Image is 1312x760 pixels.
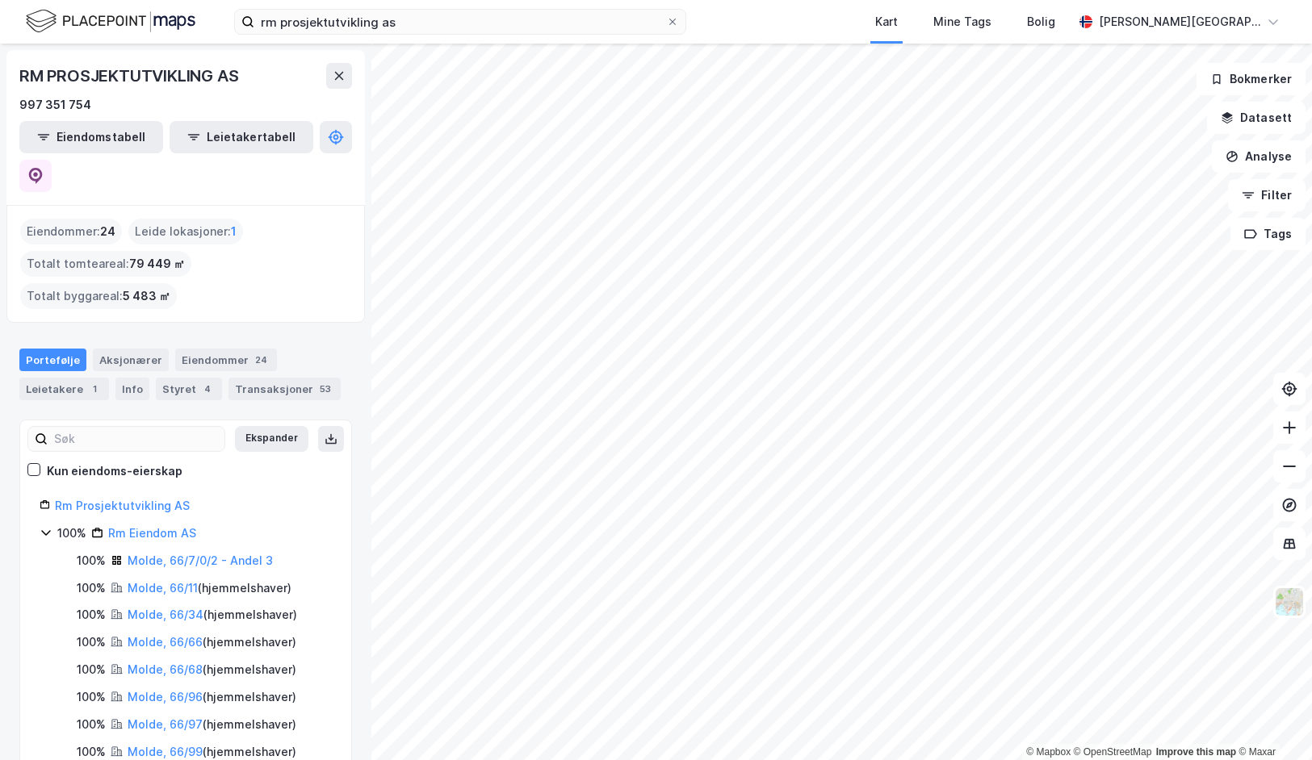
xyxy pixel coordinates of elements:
[254,10,666,34] input: Søk på adresse, matrikkel, gårdeiere, leietakere eller personer
[128,553,273,567] a: Molde, 66/7/0/2 - Andel 3
[128,717,203,731] a: Molde, 66/97
[86,381,103,397] div: 1
[129,254,185,274] span: 79 449 ㎡
[20,219,122,244] div: Eiendommer :
[128,635,203,649] a: Molde, 66/66
[1026,746,1071,758] a: Mapbox
[875,12,898,31] div: Kart
[77,715,106,734] div: 100%
[228,378,341,400] div: Transaksjoner
[48,427,224,451] input: Søk
[1156,746,1236,758] a: Improve this map
[170,121,313,153] button: Leietakertabell
[108,526,196,540] a: Rm Eiendom AS
[123,286,170,306] span: 5 483 ㎡
[316,381,334,397] div: 53
[57,524,86,543] div: 100%
[231,222,237,241] span: 1
[1230,218,1306,250] button: Tags
[19,378,109,400] div: Leietakere
[20,251,191,277] div: Totalt tomteareal :
[77,605,106,624] div: 100%
[128,581,198,595] a: Molde, 66/11
[1074,746,1152,758] a: OpenStreetMap
[252,352,270,368] div: 24
[175,349,277,371] div: Eiendommer
[1231,683,1312,760] div: Kontrollprogram for chat
[1207,102,1306,134] button: Datasett
[128,608,203,621] a: Molde, 66/34
[235,426,308,452] button: Ekspander
[77,660,106,679] div: 100%
[1027,12,1055,31] div: Bolig
[47,461,182,481] div: Kun eiendoms-eierskap
[1212,140,1306,173] button: Analyse
[1231,683,1312,760] iframe: Chat Widget
[128,578,291,598] div: ( hjemmelshaver )
[128,745,203,758] a: Molde, 66/99
[77,551,106,570] div: 100%
[19,63,241,89] div: RM PROSJEKTUTVIKLING AS
[128,660,296,679] div: ( hjemmelshaver )
[77,578,106,598] div: 100%
[156,378,222,400] div: Styret
[55,499,190,512] a: Rm Prosjektutvikling AS
[115,378,149,400] div: Info
[1099,12,1260,31] div: [PERSON_NAME][GEOGRAPHIC_DATA]
[77,633,106,652] div: 100%
[100,222,115,241] span: 24
[128,690,203,704] a: Molde, 66/96
[1197,63,1306,95] button: Bokmerker
[128,605,297,624] div: ( hjemmelshaver )
[20,283,177,309] div: Totalt byggareal :
[1228,179,1306,211] button: Filter
[933,12,991,31] div: Mine Tags
[19,121,163,153] button: Eiendomstabell
[128,715,296,734] div: ( hjemmelshaver )
[19,95,91,115] div: 997 351 754
[199,381,216,397] div: 4
[128,687,296,707] div: ( hjemmelshaver )
[93,349,169,371] div: Aksjonærer
[128,662,203,676] a: Molde, 66/68
[1274,587,1305,617] img: Z
[77,687,106,707] div: 100%
[19,349,86,371] div: Portefølje
[26,7,195,35] img: logo.f888ab2527a4732fd821a326f86c7f29.svg
[128,633,296,652] div: ( hjemmelshaver )
[128,219,243,244] div: Leide lokasjoner :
